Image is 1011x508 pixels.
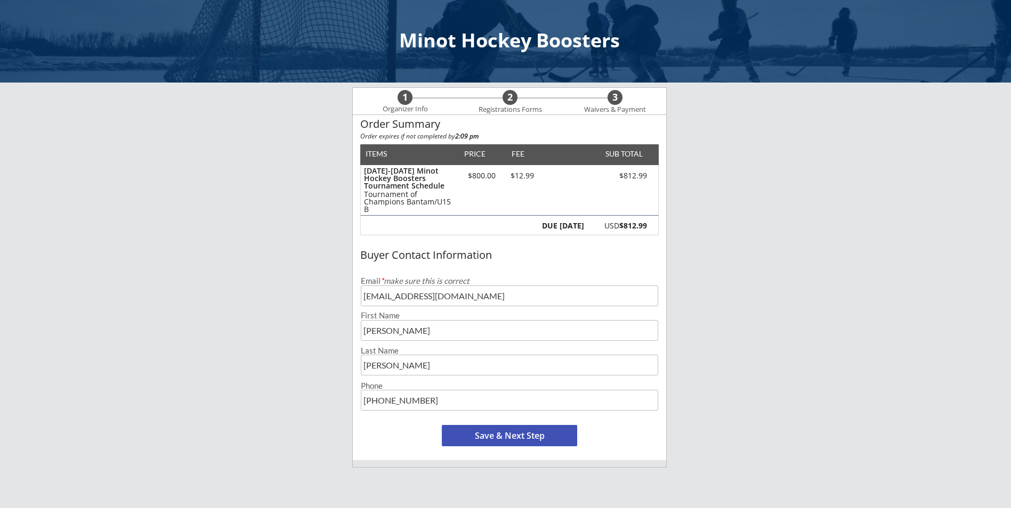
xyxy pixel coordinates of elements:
div: Registrations Forms [473,105,547,114]
div: Last Name [361,347,658,355]
strong: $812.99 [619,220,647,231]
div: 3 [608,92,622,103]
strong: 2:09 pm [455,132,479,141]
div: 2 [503,92,517,103]
div: First Name [361,312,658,319]
div: Order Summary [360,118,659,130]
div: Tournament of Champions Bantam/U15 B [364,191,454,213]
div: $12.99 [504,172,540,179]
button: Save & Next Step [442,425,577,446]
div: Phone [361,382,658,390]
div: 1 [398,92,413,103]
div: Organizer Info [376,105,434,113]
div: ITEMS [366,150,403,158]
div: PRICE [459,150,490,158]
div: USD [590,222,647,230]
em: make sure this is correct [381,276,470,285]
div: [DATE]-[DATE] Minot Hockey Boosters Tournament Schedule [364,167,454,190]
div: $800.00 [459,172,504,179]
div: Waivers & Payment [578,105,652,114]
div: Order expires if not completed by [360,133,659,140]
div: DUE [DATE] [540,222,584,230]
div: Minot Hockey Boosters [11,31,1008,50]
div: Email [361,277,658,285]
div: $812.99 [587,172,647,179]
div: SUB TOTAL [601,150,643,158]
div: Buyer Contact Information [360,249,659,261]
div: FEE [504,150,532,158]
